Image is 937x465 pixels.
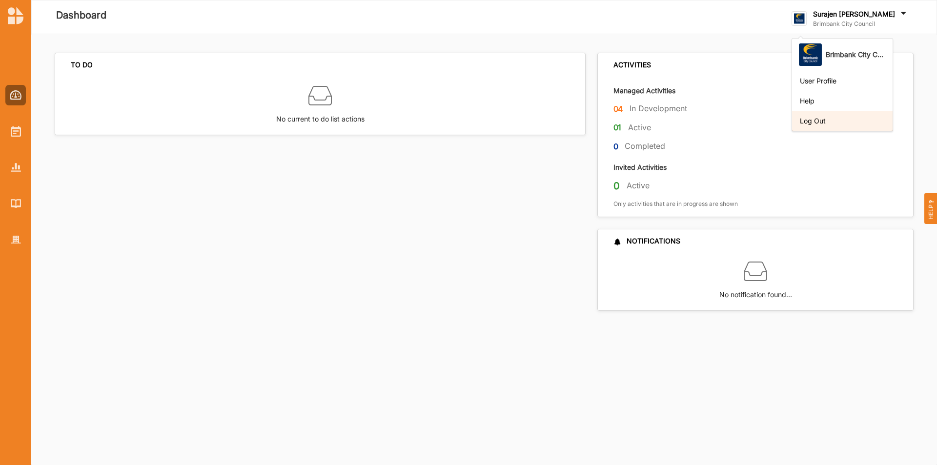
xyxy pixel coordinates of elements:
[613,141,618,153] label: 0
[813,20,908,28] label: Brimbank City Council
[792,11,807,26] img: logo
[11,199,21,207] img: Library
[5,229,26,250] a: Organisation
[613,86,675,95] label: Managed Activities
[71,61,93,69] div: TO DO
[800,77,885,85] div: User Profile
[613,61,651,69] div: ACTIVITIES
[56,7,106,23] label: Dashboard
[10,90,22,100] img: Dashboard
[276,107,365,124] label: No current to do list actions
[630,103,687,114] label: In Development
[800,117,885,125] div: Log Out
[625,141,665,151] label: Completed
[613,200,738,208] label: Only activities that are in progress are shown
[744,260,767,283] img: box
[5,121,26,142] a: Activities
[11,126,21,137] img: Activities
[11,163,21,171] img: Reports
[800,97,885,105] div: Help
[613,237,680,245] div: NOTIFICATIONS
[813,10,895,19] label: Surajen [PERSON_NAME]
[613,121,622,134] label: 01
[628,122,651,133] label: Active
[5,193,26,214] a: Library
[613,180,620,192] label: 0
[5,85,26,105] a: Dashboard
[308,84,332,107] img: box
[8,7,23,24] img: logo
[5,157,26,178] a: Reports
[719,283,792,300] label: No notification found…
[613,103,623,115] label: 04
[11,236,21,244] img: Organisation
[613,162,667,172] label: Invited Activities
[627,181,650,191] label: Active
